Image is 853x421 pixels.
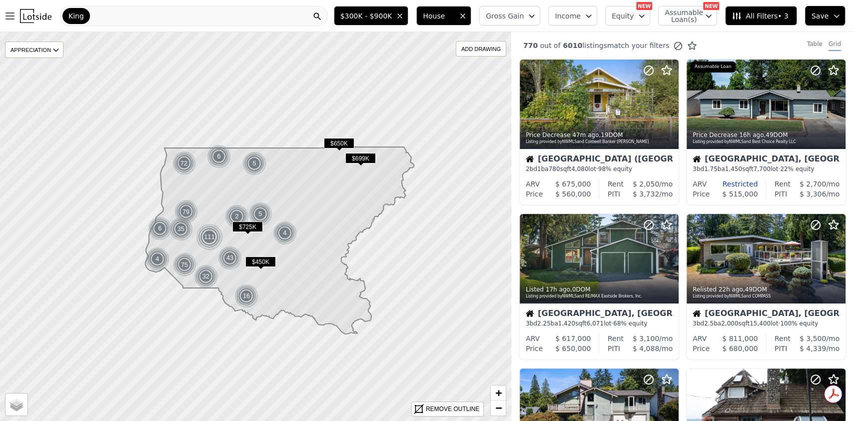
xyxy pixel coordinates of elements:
div: 16 [234,284,258,308]
a: Zoom out [491,400,506,415]
div: Table [807,40,823,51]
div: [GEOGRAPHIC_DATA] ([GEOGRAPHIC_DATA]) [526,155,673,165]
div: $450K [245,256,276,271]
span: $ 811,000 [722,334,758,342]
button: Save [805,6,845,25]
div: 72 [171,150,197,176]
span: match your filters [607,40,670,50]
div: Listing provided by NWMLS and COMPASS [693,293,841,299]
span: + [495,386,502,399]
img: House [526,309,534,317]
span: 770 [523,41,538,49]
span: $ 3,100 [633,334,659,342]
span: $ 2,700 [800,180,826,188]
a: Price Decrease 47m ago,19DOMListing provided byNWMLSand Coldwell Banker [PERSON_NAME]House[GEOGRA... [519,59,678,205]
div: Relisted , 49 DOM [693,285,841,293]
span: 7,700 [754,165,771,172]
button: Assumable Loan(s) [658,6,717,25]
div: Price Decrease , 19 DOM [526,131,674,139]
span: 2,000 [721,320,738,327]
span: 1,450 [725,165,742,172]
div: 6 [148,216,172,240]
span: 1,420 [558,320,575,327]
div: REMOVE OUTLINE [426,404,479,413]
div: Listing provided by NWMLS and Coldwell Banker [PERSON_NAME] [526,139,674,145]
div: ARV [526,179,540,189]
div: 43 [218,246,242,270]
div: [GEOGRAPHIC_DATA], [GEOGRAPHIC_DATA] [693,309,840,319]
div: 2 bd 1 ba sqft lot · 98% equity [526,165,673,173]
div: Price [693,189,710,199]
span: Assumable Loan(s) [665,9,697,23]
span: $ 560,000 [555,190,591,198]
a: Layers [5,393,27,415]
span: $ 515,000 [722,190,758,198]
img: g1.png [145,247,170,271]
span: − [495,401,502,414]
span: 15,400 [750,320,771,327]
img: House [693,155,701,163]
span: House [423,11,455,21]
div: /mo [787,189,840,199]
div: $650K [324,138,354,152]
button: Income [548,6,597,25]
span: $ 675,000 [555,180,591,188]
div: ADD DRAWING [456,41,506,56]
div: [GEOGRAPHIC_DATA], [GEOGRAPHIC_DATA] [526,309,673,319]
img: g1.png [169,217,193,241]
div: 2 [225,204,249,228]
span: 6010 [561,41,583,49]
div: PITI [608,189,620,199]
img: g1.png [225,204,249,228]
div: NEW [703,2,719,10]
div: /mo [787,343,840,353]
div: 3 bd 2.5 ba sqft lot · 100% equity [693,319,840,327]
div: 6 [207,144,231,168]
time: 2025-09-27 23:45 [546,286,570,293]
img: g2.png [172,252,198,277]
div: Rent [608,333,624,343]
time: 2025-09-28 01:06 [739,131,764,138]
div: [GEOGRAPHIC_DATA], [GEOGRAPHIC_DATA] [693,155,840,165]
div: 75 [172,252,197,277]
img: g1.png [207,144,231,168]
span: Gross Gain [486,11,524,21]
span: Equity [612,11,634,21]
div: Listed , 0 DOM [526,285,674,293]
span: 6,071 [587,320,604,327]
div: ARV [693,179,707,189]
div: /mo [620,343,673,353]
span: $ 3,500 [800,334,826,342]
img: Lotside [20,9,51,23]
img: g1.png [148,216,172,240]
div: 32 [194,264,218,288]
button: $300K - $900K [334,6,409,25]
span: $ 617,000 [555,334,591,342]
a: Price Decrease 16h ago,49DOMListing provided byNWMLSand Best Choice Realty LLCAssumable LoanHouse... [686,59,845,205]
div: PITI [775,343,787,353]
button: Gross Gain [479,6,540,25]
div: /mo [791,333,840,343]
div: Price [526,343,543,353]
div: ARV [526,333,540,343]
span: $725K [232,221,263,232]
span: $650K [324,138,354,148]
div: Rent [775,179,791,189]
div: Price [693,343,710,353]
div: Listing provided by NWMLS and RE/MAX Eastside Brokers, Inc. [526,293,674,299]
div: /mo [791,179,840,189]
div: APPRECIATION [5,41,63,58]
div: Price Decrease , 49 DOM [693,131,841,139]
div: PITI [775,189,787,199]
span: $ 3,306 [800,190,826,198]
img: g2.png [173,199,199,224]
a: Zoom in [491,385,506,400]
span: Income [555,11,581,21]
div: Price [526,189,543,199]
div: $699K [345,153,376,167]
span: $ 4,339 [800,344,826,352]
div: 3 bd 1.75 ba sqft lot · 22% equity [693,165,840,173]
span: All Filters • 3 [732,11,788,21]
div: Assumable Loan [691,61,736,72]
a: Listed 17h ago,0DOMListing provided byNWMLSand RE/MAX Eastside Brokers, Inc.House[GEOGRAPHIC_DATA... [519,213,678,360]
